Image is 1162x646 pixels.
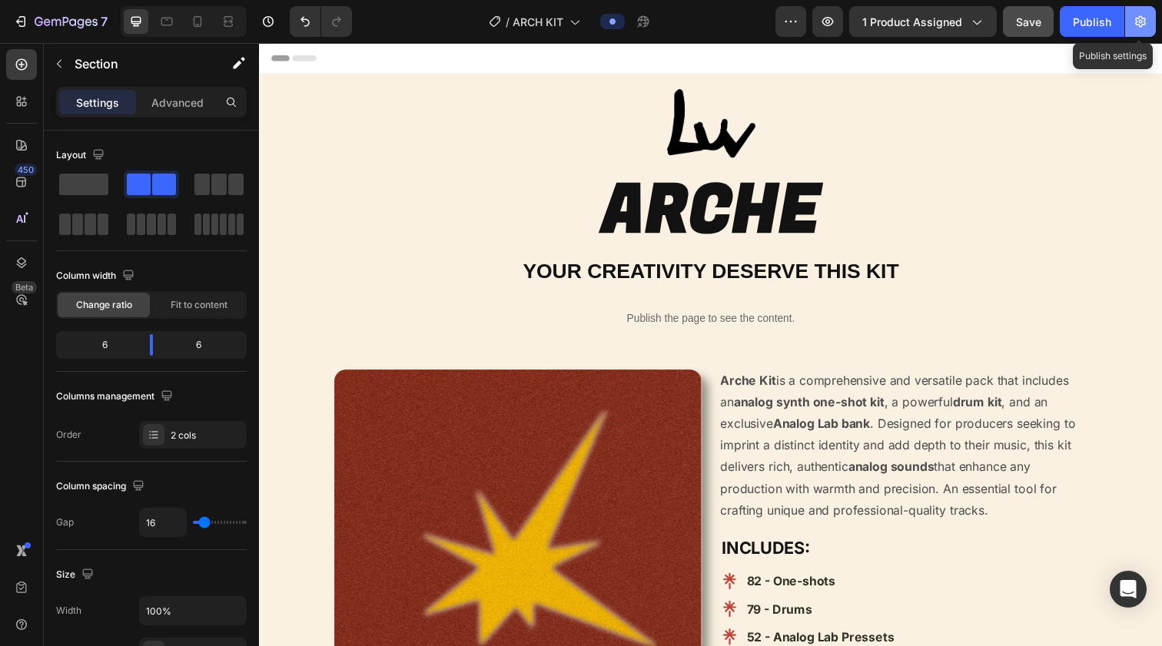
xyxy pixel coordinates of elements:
[165,334,244,356] div: 6
[498,570,565,585] strong: 79 - Drums
[1016,15,1041,28] span: Save
[473,505,563,525] strong: INCLUDES:
[56,145,108,166] div: Layout
[76,94,119,111] p: Settings
[56,604,81,618] div: Width
[1003,6,1054,37] button: Save
[140,597,246,624] input: Auto
[525,380,624,396] strong: Analog Lab bank
[1110,571,1147,608] div: Open Intercom Messenger
[59,334,138,356] div: 6
[709,359,759,374] strong: drum kit
[101,12,108,31] p: 7
[6,6,115,37] button: 7
[1060,6,1124,37] button: Publish
[12,218,911,248] h2: YOUR CREATIVITY DESERVE THIS KIT
[259,43,1162,646] iframe: Design area
[471,336,528,352] strong: Arche Kit
[56,266,138,287] div: Column width
[56,515,74,529] div: Gap
[75,55,201,73] p: Section
[15,164,37,176] div: 450
[171,298,227,312] span: Fit to content
[602,425,689,440] strong: analog sounds
[76,298,132,312] span: Change ratio
[849,6,997,37] button: 1 product assigned
[498,598,649,614] strong: 52 - Analog Lab Pressets
[290,6,352,37] div: Undo/Redo
[506,14,510,30] span: /
[862,14,962,30] span: 1 product assigned
[319,273,603,289] p: Publish the page to see the content.
[12,281,37,293] div: Beta
[417,47,506,117] img: logo_0654c053-8f79-43fe-8ae6-6303b7744376.png
[56,476,148,497] div: Column spacing
[471,336,834,485] p: is a comprehensive and versatile pack that includes an , a powerful , and an exclusive . Designed...
[56,565,97,585] div: Size
[498,542,589,557] strong: 82 - One-shots
[1073,14,1111,30] div: Publish
[171,429,243,442] div: 2 cols
[140,509,186,536] input: Auto
[56,386,176,407] div: Columns management
[12,126,911,218] h2: ARCHE
[151,94,204,111] p: Advanced
[513,14,563,30] span: ARCH KIT
[485,359,639,374] strong: analog synth one-shot kit
[56,428,81,442] div: Order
